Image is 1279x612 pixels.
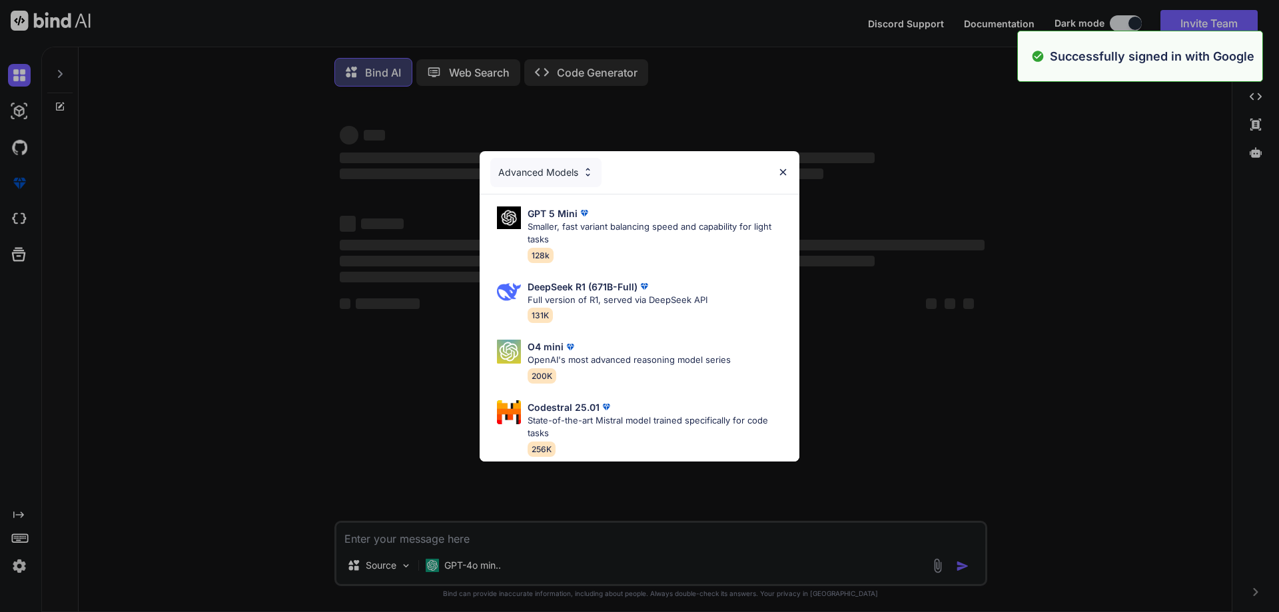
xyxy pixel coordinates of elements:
img: Pick Models [582,166,594,178]
span: 131K [528,308,553,323]
p: Smaller, fast variant balancing speed and capability for light tasks [528,220,789,246]
p: OpenAI's most advanced reasoning model series [528,354,731,367]
span: 256K [528,442,556,457]
p: GPT 5 Mini [528,206,578,220]
p: Codestral 25.01 [528,400,600,414]
img: Pick Models [497,340,521,364]
img: Pick Models [497,400,521,424]
p: Successfully signed in with Google [1050,47,1254,65]
span: 200K [528,368,556,384]
p: State-of-the-art Mistral model trained specifically for code tasks [528,414,789,440]
img: premium [638,280,651,293]
p: DeepSeek R1 (671B-Full) [528,280,638,294]
img: alert [1031,47,1045,65]
div: Advanced Models [490,158,602,187]
img: Pick Models [497,206,521,230]
p: Full version of R1, served via DeepSeek API [528,294,707,307]
img: close [777,166,789,178]
img: premium [564,340,577,354]
img: Pick Models [497,280,521,304]
span: 128k [528,248,554,263]
img: premium [578,206,591,220]
p: O4 mini [528,340,564,354]
img: premium [600,400,613,414]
